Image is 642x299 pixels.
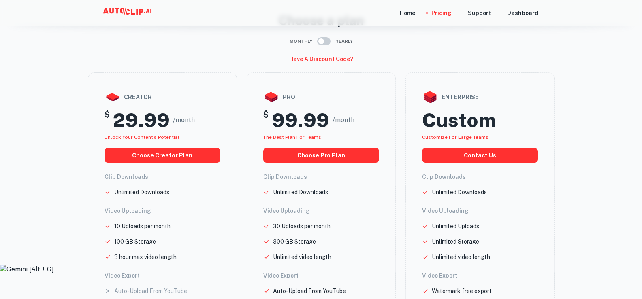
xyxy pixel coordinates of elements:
p: Unlimited video length [432,252,490,261]
button: choose pro plan [263,148,379,163]
h6: Clip Downloads [105,172,220,181]
h2: 99.99 [272,108,329,132]
span: Monthly [290,38,312,45]
div: creator [105,89,220,105]
span: Yearly [336,38,353,45]
span: /month [173,115,195,125]
p: Unlimited Downloads [114,188,169,197]
p: Auto-Upload From YouTube [114,286,187,295]
p: Auto-Upload From YouTube [273,286,346,295]
span: The best plan for teams [263,134,321,140]
h6: Video Export [263,271,379,280]
h6: Video Uploading [422,206,538,215]
p: Unlimited Downloads [273,188,328,197]
div: pro [263,89,379,105]
p: Unlimited Storage [432,237,479,246]
span: Customize for large teams [422,134,488,140]
p: 3 hour max video length [114,252,177,261]
h5: $ [263,108,269,132]
h6: Clip Downloads [263,172,379,181]
h6: Clip Downloads [422,172,538,181]
h2: 29.99 [113,108,170,132]
button: Have a discount code? [286,52,356,66]
h6: Video Uploading [105,206,220,215]
div: enterprise [422,89,538,105]
h6: Video Export [422,271,538,280]
p: 10 Uploads per month [114,222,171,231]
h2: Custom [422,108,496,132]
p: Unlimited Uploads [432,222,479,231]
p: 300 GB Storage [273,237,316,246]
button: choose creator plan [105,148,220,163]
p: Unlimited Downloads [432,188,487,197]
h6: Have a discount code? [289,55,353,64]
h5: $ [105,108,110,132]
button: Contact us [422,148,538,163]
span: Unlock your Content's potential [105,134,179,140]
p: 30 Uploads per month [273,222,331,231]
p: Unlimited video length [273,252,331,261]
p: Watermark free export [432,286,492,295]
span: /month [333,115,354,125]
h6: Video Export [105,271,220,280]
p: 100 GB Storage [114,237,156,246]
h6: Video Uploading [263,206,379,215]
